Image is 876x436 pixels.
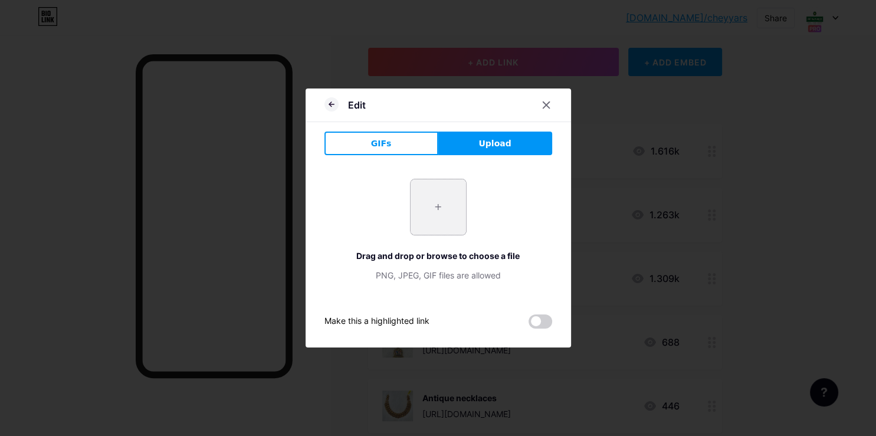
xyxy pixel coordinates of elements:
[348,98,366,112] div: Edit
[324,269,552,281] div: PNG, JPEG, GIF files are allowed
[371,137,392,150] span: GIFs
[478,137,511,150] span: Upload
[324,250,552,262] div: Drag and drop or browse to choose a file
[438,132,552,155] button: Upload
[324,132,438,155] button: GIFs
[324,314,429,329] div: Make this a highlighted link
